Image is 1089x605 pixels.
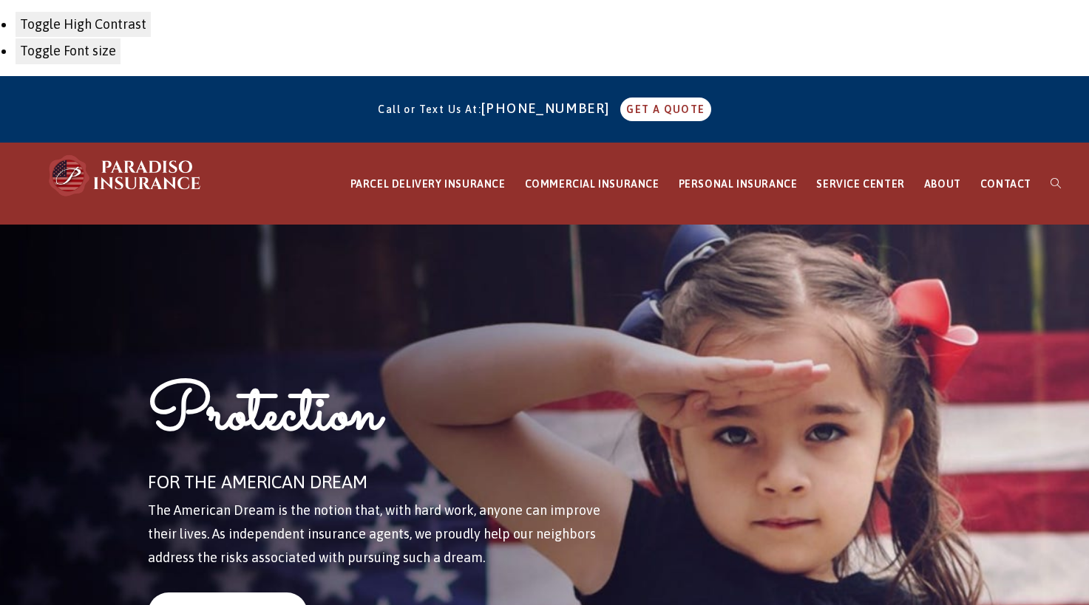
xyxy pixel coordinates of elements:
[378,103,481,115] span: Call or Text Us At:
[915,143,971,225] a: ABOUT
[341,143,515,225] a: PARCEL DELIVERY INSURANCE
[148,502,600,566] span: The American Dream is the notion that, with hard work, anyone can improve their lives. As indepen...
[515,143,669,225] a: COMMERCIAL INSURANCE
[807,143,914,225] a: SERVICE CENTER
[481,100,617,116] a: [PHONE_NUMBER]
[924,178,961,190] span: ABOUT
[44,154,207,198] img: Paradiso Insurance
[669,143,807,225] a: PERSONAL INSURANCE
[980,178,1031,190] span: CONTACT
[20,16,146,32] span: Toggle High Contrast
[15,11,152,38] button: Toggle High Contrast
[148,372,629,466] h1: Protection
[525,178,659,190] span: COMMERCIAL INSURANCE
[679,178,798,190] span: PERSONAL INSURANCE
[20,43,116,58] span: Toggle Font size
[148,472,367,492] span: FOR THE AMERICAN DREAM
[620,98,710,121] a: GET A QUOTE
[816,178,904,190] span: SERVICE CENTER
[971,143,1041,225] a: CONTACT
[15,38,121,64] button: Toggle Font size
[350,178,506,190] span: PARCEL DELIVERY INSURANCE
